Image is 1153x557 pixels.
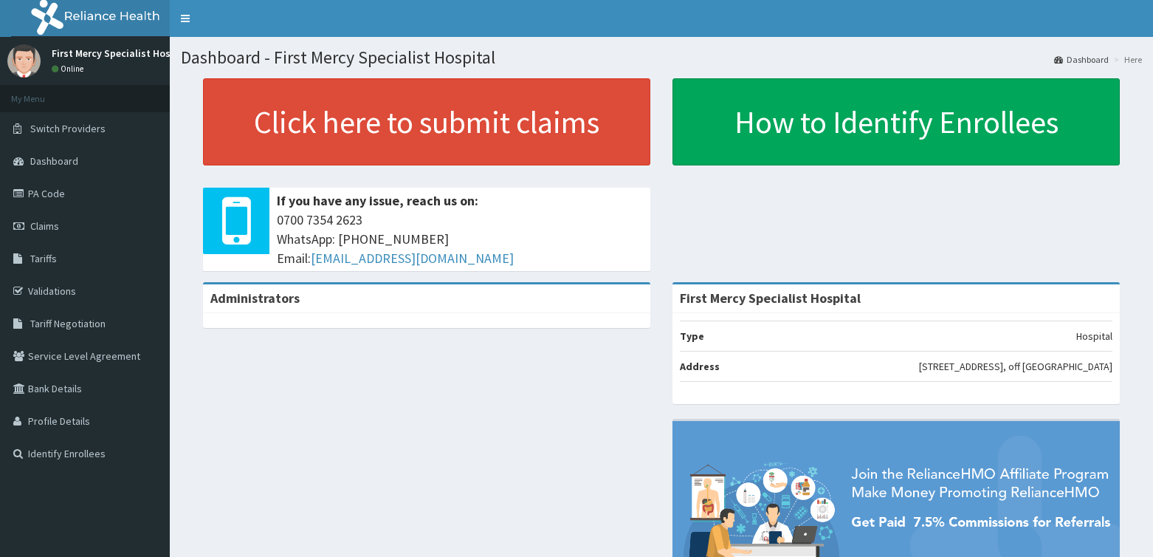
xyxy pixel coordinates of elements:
p: First Mercy Specialist Hospital [52,48,193,58]
span: Tariff Negotiation [30,317,106,330]
b: Type [680,329,704,343]
h1: Dashboard - First Mercy Specialist Hospital [181,48,1142,67]
p: Hospital [1076,329,1112,344]
b: Address [680,360,720,373]
li: Here [1110,53,1142,66]
a: Online [52,64,87,74]
b: If you have any issue, reach us on: [277,192,478,209]
span: 0700 7354 2623 WhatsApp: [PHONE_NUMBER] Email: [277,211,643,267]
a: How to Identify Enrollees [672,78,1120,165]
img: User Image [7,44,41,78]
span: Dashboard [30,154,78,168]
strong: First Mercy Specialist Hospital [680,290,861,307]
span: Claims [30,219,59,233]
a: [EMAIL_ADDRESS][DOMAIN_NAME] [311,250,514,267]
a: Click here to submit claims [203,78,650,165]
b: Administrators [210,290,300,307]
p: [STREET_ADDRESS], off [GEOGRAPHIC_DATA] [919,359,1112,374]
span: Switch Providers [30,122,106,135]
span: Tariffs [30,252,57,265]
a: Dashboard [1054,53,1109,66]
